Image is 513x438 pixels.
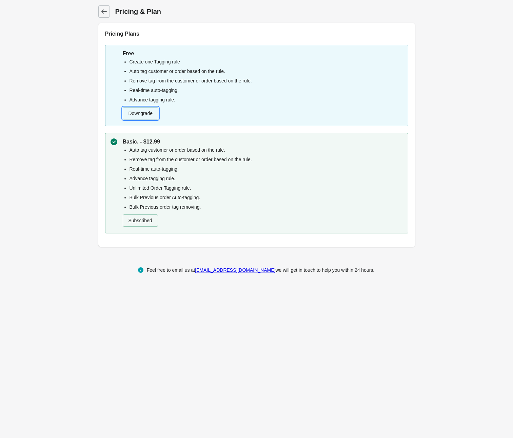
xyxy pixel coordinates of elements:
li: Auto tag customer or order based on the rule. [130,147,403,153]
li: Create one Tagging rule [130,58,403,65]
li: Advance tagging rule. [130,175,403,182]
button: Subscribed [123,214,158,227]
h2: Pricing Plans [105,30,408,38]
li: Bulk Previous order tag removing. [130,204,403,210]
li: Bulk Previous order Auto-tagging. [130,194,403,201]
li: Unlimited Order Tagging rule. [130,185,403,191]
a: [EMAIL_ADDRESS][DOMAIN_NAME] [195,267,275,273]
li: Advance tagging rule. [130,96,403,103]
div: Feel free to email us at we will get in touch to help you within 24 hours. [147,266,375,274]
button: Downgrade [123,107,159,119]
li: Auto tag customer or order based on the rule. [130,68,403,75]
h1: Pricing & Plan [115,7,415,16]
li: Remove tag from the customer or order based on the rule. [130,77,403,84]
p: Basic. - $12.99 [123,138,403,146]
li: Real-time auto-tagging. [130,166,403,172]
li: Remove tag from the customer or order based on the rule. [130,156,403,163]
p: Free [123,50,403,58]
li: Real-time auto-tagging. [130,87,403,94]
